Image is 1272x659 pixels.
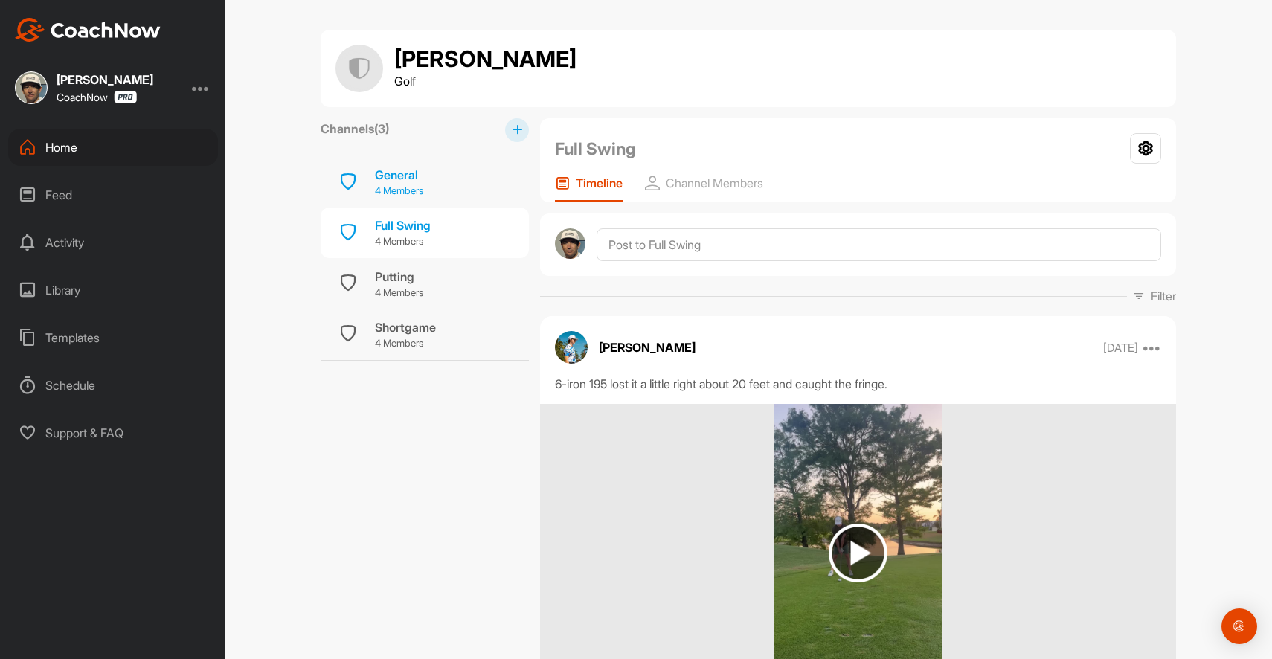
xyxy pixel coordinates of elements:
div: Home [8,129,218,166]
p: 4 Members [375,336,436,351]
div: Library [8,271,218,309]
h2: Full Swing [555,136,636,161]
img: avatar [555,228,585,259]
div: Full Swing [375,216,431,234]
div: Templates [8,319,218,356]
div: Shortgame [375,318,436,336]
p: 4 Members [375,234,431,249]
img: avatar [555,331,588,364]
div: General [375,166,423,184]
div: Support & FAQ [8,414,218,451]
h1: [PERSON_NAME] [394,47,576,72]
img: CoachNow [15,18,161,42]
div: Feed [8,176,218,213]
p: Filter [1151,287,1176,305]
p: 4 Members [375,184,423,199]
img: play [829,524,887,582]
div: Activity [8,224,218,261]
p: Timeline [576,176,623,190]
img: group [335,45,383,92]
div: 6-iron 195 lost it a little right about 20 feet and caught the fringe. [555,375,1161,393]
p: [DATE] [1103,341,1138,356]
p: 4 Members [375,286,423,300]
img: CoachNow Pro [114,91,137,103]
img: square_3afb5cdd0af377cb924fcab7a3847f24.jpg [15,71,48,104]
div: [PERSON_NAME] [57,74,153,86]
div: Putting [375,268,423,286]
div: CoachNow [57,91,137,103]
div: Schedule [8,367,218,404]
p: Golf [394,72,576,90]
p: Channel Members [666,176,763,190]
label: Channels ( 3 ) [321,120,389,138]
p: [PERSON_NAME] [599,338,696,356]
div: Open Intercom Messenger [1221,608,1257,644]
